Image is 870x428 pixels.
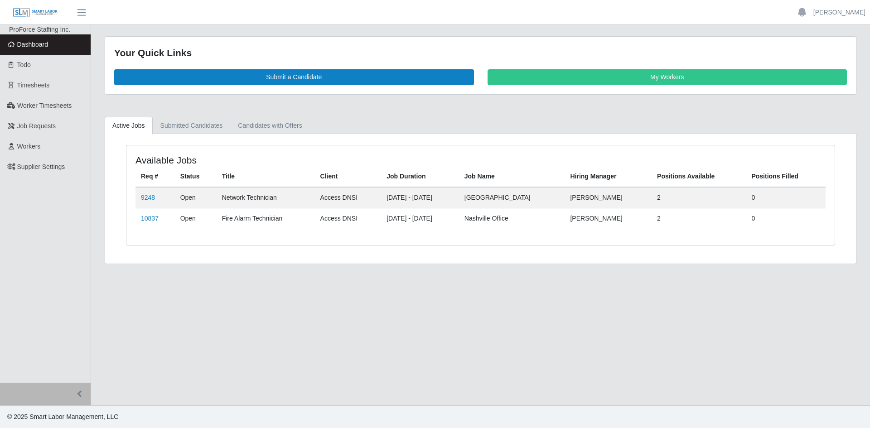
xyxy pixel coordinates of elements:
[175,166,217,187] th: Status
[114,46,847,60] div: Your Quick Links
[105,117,153,135] a: Active Jobs
[381,187,459,208] td: [DATE] - [DATE]
[141,194,155,201] a: 9248
[652,187,746,208] td: 2
[17,82,50,89] span: Timesheets
[381,166,459,187] th: Job Duration
[141,215,159,222] a: 10837
[17,61,31,68] span: Todo
[135,166,175,187] th: Req #
[459,208,565,229] td: Nashville Office
[7,413,118,420] span: © 2025 Smart Labor Management, LLC
[17,122,56,130] span: Job Requests
[217,166,315,187] th: Title
[315,166,382,187] th: Client
[175,208,217,229] td: Open
[565,187,652,208] td: [PERSON_NAME]
[135,154,415,166] h4: Available Jobs
[565,166,652,187] th: Hiring Manager
[746,166,826,187] th: Positions Filled
[565,208,652,229] td: [PERSON_NAME]
[315,187,382,208] td: Access DNSI
[652,166,746,187] th: Positions Available
[17,163,65,170] span: Supplier Settings
[17,102,72,109] span: Worker Timesheets
[652,208,746,229] td: 2
[13,8,58,18] img: SLM Logo
[488,69,847,85] a: My Workers
[217,208,315,229] td: Fire Alarm Technician
[230,117,309,135] a: Candidates with Offers
[746,208,826,229] td: 0
[315,208,382,229] td: Access DNSI
[153,117,231,135] a: Submitted Candidates
[381,208,459,229] td: [DATE] - [DATE]
[175,187,217,208] td: Open
[17,41,48,48] span: Dashboard
[17,143,41,150] span: Workers
[459,187,565,208] td: [GEOGRAPHIC_DATA]
[114,69,474,85] a: Submit a Candidate
[746,187,826,208] td: 0
[459,166,565,187] th: Job Name
[813,8,865,17] a: [PERSON_NAME]
[217,187,315,208] td: Network Technician
[9,26,70,33] span: ProForce Staffing Inc.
